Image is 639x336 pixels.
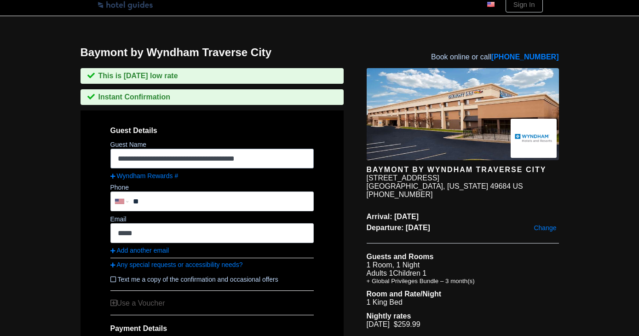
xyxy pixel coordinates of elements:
div: Baymont by Wyndham Traverse City [367,166,559,174]
h1: Baymont by Wyndham Traverse City [81,46,367,59]
span: Book online or call [431,53,558,61]
li: 1 Room, 1 Night [367,261,559,269]
a: Wyndham Rewards # [110,172,314,180]
div: United States: +1 [111,192,131,210]
span: [GEOGRAPHIC_DATA], [367,182,445,190]
div: Instant Confirmation [81,89,344,105]
a: Any special requests or accessibility needs? [110,261,314,268]
img: Brand logo for Baymont by Wyndham Traverse City [511,119,557,158]
span: Arrival: [DATE] [367,213,559,221]
li: Adults 1 [367,269,559,278]
span: Payment Details [110,324,167,332]
b: Room and Rate/Night [367,290,442,298]
span: US [513,182,523,190]
label: Phone [110,184,129,191]
label: Guest Name [110,141,147,148]
label: Text me a copy of the confirmation and occasional offers [110,272,314,287]
a: [PHONE_NUMBER] [491,53,559,61]
li: 1 King Bed [367,298,559,307]
span: Guest Details [110,127,314,135]
span: Children 1 [393,269,426,277]
label: Email [110,215,127,223]
span: [US_STATE] [447,182,488,190]
a: Add another email [110,247,314,254]
div: Use a Voucher [110,299,314,307]
img: hotel image [367,68,559,160]
span: Departure: [DATE] [367,224,559,232]
div: [PHONE_NUMBER] [367,191,559,199]
div: This is [DATE] low rate [81,68,344,84]
span: 49684 [490,182,511,190]
li: + Global Privileges Bundle – 3 month(s) [367,278,559,284]
b: Nightly rates [367,312,411,320]
b: Guests and Rooms [367,253,434,261]
span: [DATE] $259.99 [367,320,420,328]
a: Change [531,222,558,234]
div: [STREET_ADDRESS] [367,174,439,182]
